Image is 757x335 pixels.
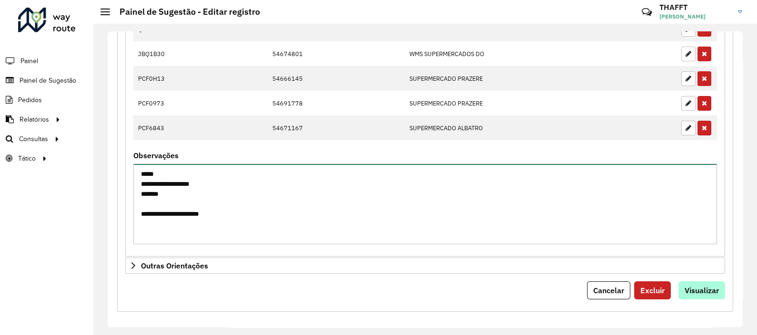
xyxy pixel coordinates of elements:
[404,91,598,115] td: SUPERMERCADO PRAZERE
[133,115,188,140] td: PCF6843
[20,115,49,124] span: Relatórios
[267,66,404,91] td: 54666145
[587,281,630,299] button: Cancelar
[404,41,598,66] td: WMS SUPERMERCADOS DO
[267,91,404,115] td: 54691778
[110,7,260,17] h2: Painel de Sugestão - Editar registro
[20,56,38,66] span: Painel
[133,66,188,91] td: PCF0H13
[141,262,208,269] span: Outras Orientações
[267,115,404,140] td: 54671167
[18,95,42,105] span: Pedidos
[678,281,725,299] button: Visualizar
[685,286,719,295] span: Visualizar
[20,76,76,86] span: Painel de Sugestão
[634,281,671,299] button: Excluir
[133,41,188,66] td: JBQ1B30
[125,258,725,274] a: Outras Orientações
[133,150,179,161] label: Observações
[267,41,404,66] td: 54674801
[659,3,731,12] h3: THAFFT
[18,153,36,163] span: Tático
[404,66,598,91] td: SUPERMERCADO PRAZERE
[659,12,731,21] span: [PERSON_NAME]
[404,115,598,140] td: SUPERMERCADO ALBATRO
[637,2,657,22] a: Contato Rápido
[640,286,665,295] span: Excluir
[593,286,624,295] span: Cancelar
[133,91,188,115] td: PCF0973
[19,134,48,144] span: Consultas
